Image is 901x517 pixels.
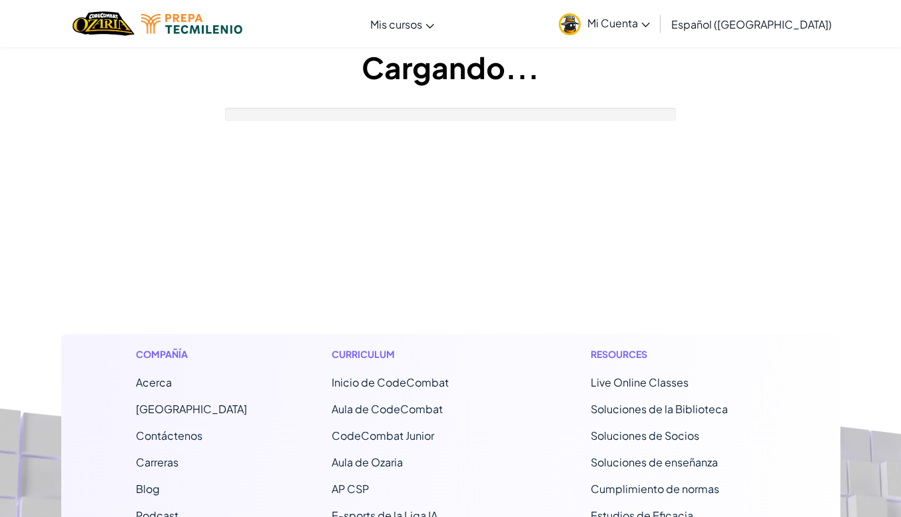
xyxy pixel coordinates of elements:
[370,17,422,31] span: Mis cursos
[136,455,178,469] a: Carreras
[73,10,135,37] a: Ozaria by CodeCombat logo
[587,16,650,30] span: Mi Cuenta
[73,10,135,37] img: Home
[136,402,247,416] a: [GEOGRAPHIC_DATA]
[332,347,507,361] h1: Curriculum
[591,347,766,361] h1: Resources
[332,375,449,389] span: Inicio de CodeCombat
[559,13,581,35] img: avatar
[332,402,443,416] a: Aula de CodeCombat
[332,455,403,469] a: Aula de Ozaria
[591,375,689,389] a: Live Online Classes
[671,17,832,31] span: Español ([GEOGRAPHIC_DATA])
[332,429,434,442] a: CodeCombat Junior
[364,6,441,42] a: Mis cursos
[665,6,838,42] a: Español ([GEOGRAPHIC_DATA])
[591,482,719,496] a: Cumplimiento de normas
[591,455,718,469] a: Soluciones de enseñanza
[591,402,728,416] a: Soluciones de la Biblioteca
[136,375,172,389] a: Acerca
[552,3,657,45] a: Mi Cuenta
[141,14,242,34] img: Tecmilenio logo
[591,429,699,442] a: Soluciones de Socios
[136,347,247,361] h1: Compañía
[136,482,160,496] a: Blog
[332,482,369,496] a: AP CSP
[136,429,202,442] span: Contáctenos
